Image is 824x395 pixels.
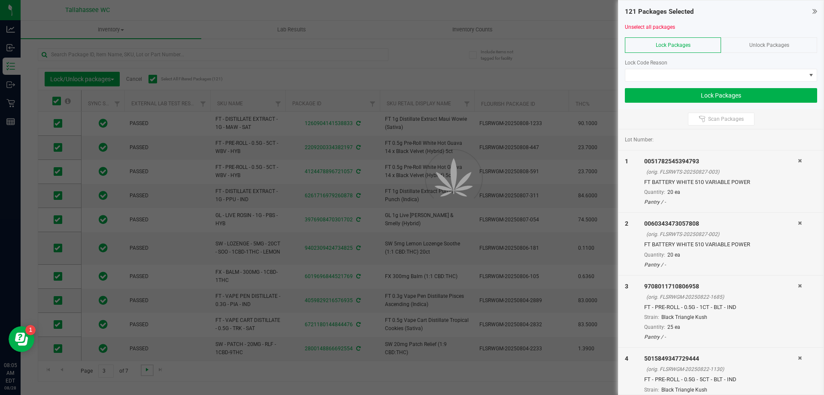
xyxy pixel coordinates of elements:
div: 0060343473057808 [644,219,798,228]
div: Pantry / - [644,333,798,341]
button: Scan Packages [688,113,754,126]
div: FT - PRE-ROLL - 0.5G - 1CT - BLT - IND [644,303,798,312]
span: Quantity: [644,252,665,258]
div: FT BATTERY WHITE 510 VARIABLE POWER [644,240,798,249]
span: 20 ea [667,252,680,258]
div: 9708011710806958 [644,282,798,291]
div: FT BATTERY WHITE 510 VARIABLE POWER [644,178,798,187]
span: 2 [625,220,628,227]
button: Lock Packages [625,88,817,103]
span: Lot Number: [625,136,654,144]
div: 0051782545394793 [644,157,798,166]
div: Pantry / - [644,261,798,269]
span: Lock Packages [656,42,691,48]
span: Lock Code Reason [625,60,667,66]
div: Pantry / - [644,198,798,206]
div: FT - PRE-ROLL - 0.5G - 5CT - BLT - IND [644,375,798,384]
iframe: Resource center unread badge [25,325,36,335]
span: Quantity: [644,189,665,195]
span: 25 ea [667,324,680,330]
div: (orig. FLSRWGM-20250822-1130) [646,365,798,373]
span: 1 [625,158,628,165]
span: Quantity: [644,324,665,330]
span: Black Triangle Kush [661,387,707,393]
div: 5015849347729444 [644,354,798,363]
span: Strain: [644,387,659,393]
span: 3 [625,283,628,290]
span: Strain: [644,314,659,320]
iframe: Resource center [9,326,34,352]
span: 20 ea [667,189,680,195]
div: (orig. FLSRWTS-20250827-002) [646,230,798,238]
div: (orig. FLSRWTS-20250827-003) [646,168,798,176]
div: (orig. FLSRWGM-20250822-1685) [646,293,798,301]
span: Scan Packages [708,116,744,122]
span: Black Triangle Kush [661,314,707,320]
span: Unlock Packages [749,42,789,48]
span: 4 [625,355,628,362]
a: Unselect all packages [625,24,675,30]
